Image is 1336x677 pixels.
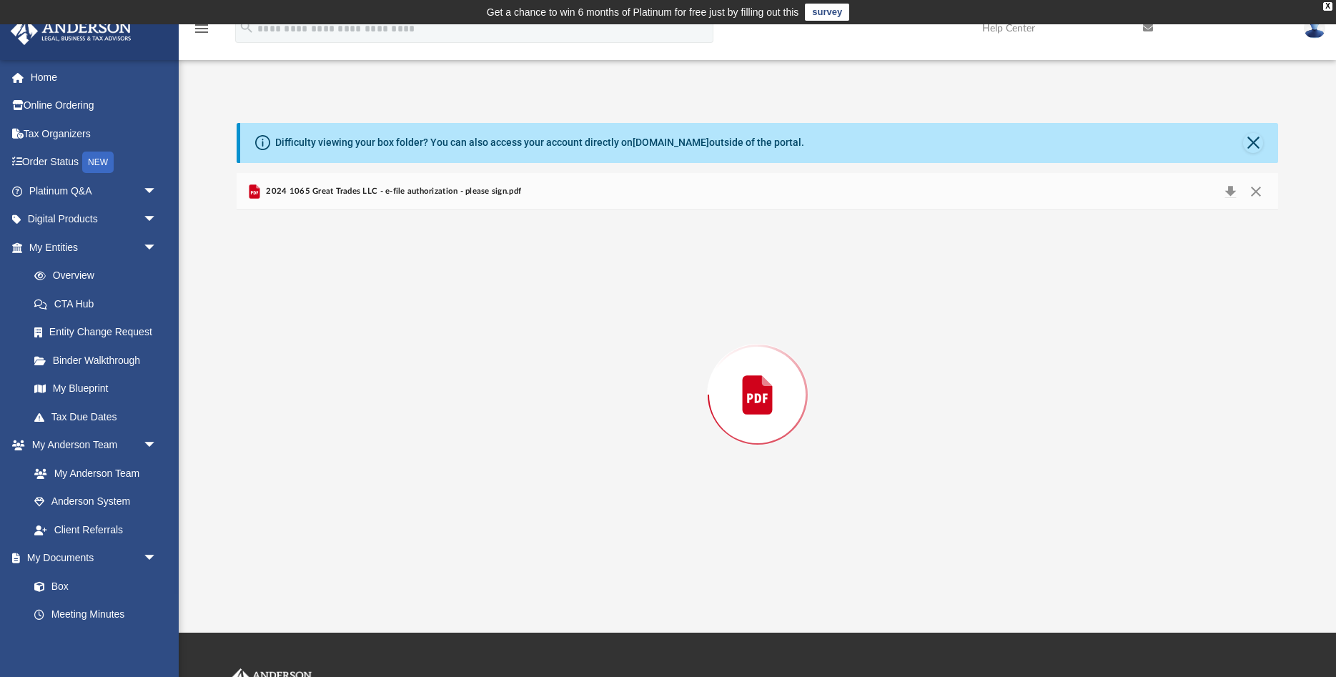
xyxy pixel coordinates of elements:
[20,515,172,544] a: Client Referrals
[20,262,179,290] a: Overview
[10,92,179,120] a: Online Ordering
[487,4,799,21] div: Get a chance to win 6 months of Platinum for free just by filling out this
[20,346,179,375] a: Binder Walkthrough
[1217,182,1243,202] button: Download
[193,20,210,37] i: menu
[143,431,172,460] span: arrow_drop_down
[193,27,210,37] a: menu
[275,135,804,150] div: Difficulty viewing your box folder? You can also access your account directly on outside of the p...
[10,233,179,262] a: My Entitiesarrow_drop_down
[143,544,172,573] span: arrow_drop_down
[10,431,172,460] a: My Anderson Teamarrow_drop_down
[1243,133,1263,153] button: Close
[10,177,179,205] a: Platinum Q&Aarrow_drop_down
[263,185,521,198] span: 2024 1065 Great Trades LLC - e-file authorization - please sign.pdf
[237,173,1278,580] div: Preview
[143,177,172,206] span: arrow_drop_down
[143,205,172,234] span: arrow_drop_down
[82,152,114,173] div: NEW
[20,628,164,657] a: Forms Library
[20,290,179,318] a: CTA Hub
[633,137,709,148] a: [DOMAIN_NAME]
[20,375,172,403] a: My Blueprint
[20,601,172,629] a: Meeting Minutes
[20,572,164,601] a: Box
[10,205,179,234] a: Digital Productsarrow_drop_down
[239,19,254,35] i: search
[1304,18,1325,39] img: User Pic
[143,233,172,262] span: arrow_drop_down
[10,63,179,92] a: Home
[1323,2,1332,11] div: close
[20,402,179,431] a: Tax Due Dates
[20,459,164,488] a: My Anderson Team
[20,488,172,516] a: Anderson System
[1243,182,1269,202] button: Close
[805,4,849,21] a: survey
[10,544,172,573] a: My Documentsarrow_drop_down
[10,119,179,148] a: Tax Organizers
[10,148,179,177] a: Order StatusNEW
[6,17,136,45] img: Anderson Advisors Platinum Portal
[20,318,179,347] a: Entity Change Request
